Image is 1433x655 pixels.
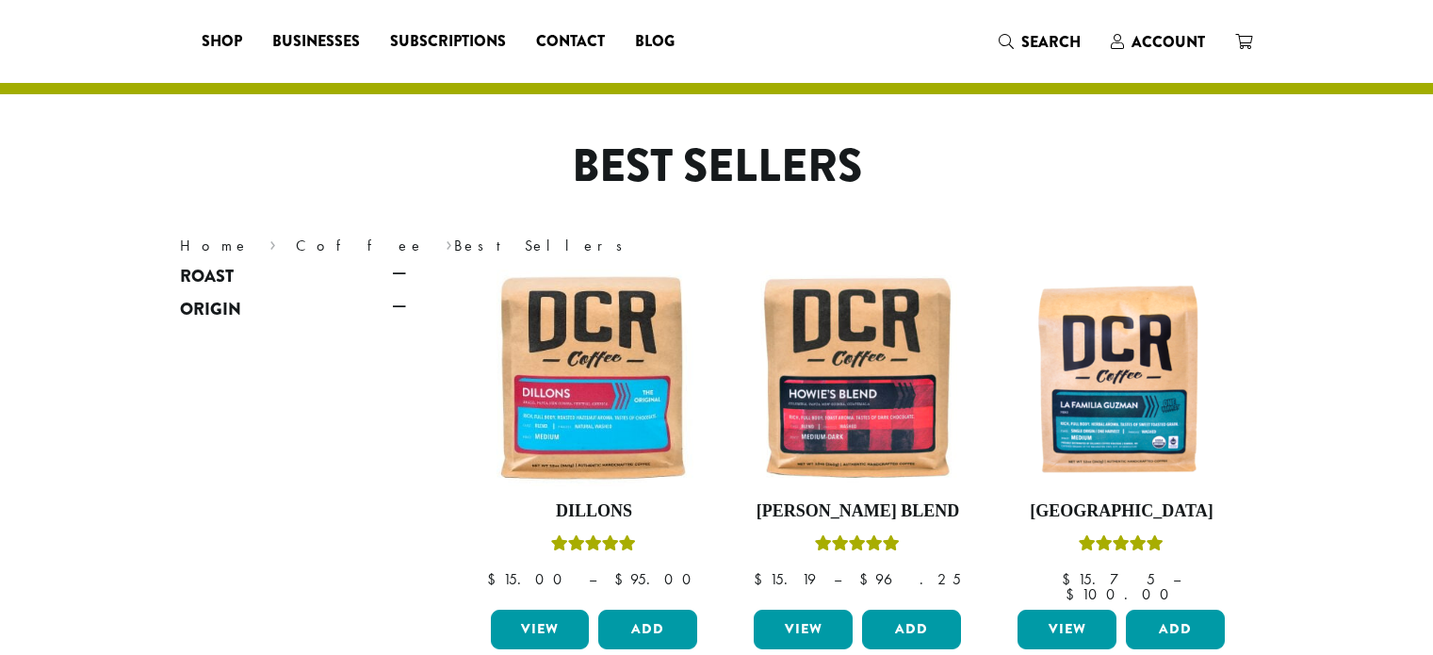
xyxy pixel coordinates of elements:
span: – [589,569,596,589]
a: Roast [180,260,406,292]
bdi: 95.00 [614,569,700,589]
span: $ [487,569,503,589]
img: DCR-La-Familia-Guzman-Coffee-Bag-300x300.png [1013,270,1229,486]
span: Businesses [272,30,360,54]
div: Rated 4.83 out of 5 [1079,532,1164,561]
a: Origin [180,293,406,325]
a: Coffee [296,236,425,255]
div: Roast [180,292,406,293]
span: – [1173,569,1181,589]
button: Add [862,610,961,649]
h1: Best Sellers [166,139,1268,194]
a: Home [180,236,250,255]
bdi: 96.25 [859,569,961,589]
h4: Dillons [486,501,703,522]
button: Add [598,610,697,649]
a: View [1018,610,1116,649]
a: DillonsRated 5.00 out of 5 [486,270,703,603]
button: Add [1126,610,1225,649]
span: $ [1066,584,1082,604]
h4: [PERSON_NAME] Blend [749,501,966,522]
bdi: 100.00 [1066,584,1178,604]
bdi: 15.00 [487,569,571,589]
span: Subscriptions [390,30,506,54]
span: $ [1062,569,1078,589]
img: Howies-Blend-12oz-300x300.jpg [749,270,966,486]
span: Blog [635,30,675,54]
nav: Breadcrumb [180,235,689,257]
span: $ [614,569,630,589]
span: Account [1132,31,1205,53]
a: Shop [187,26,257,57]
a: View [491,610,590,649]
a: [GEOGRAPHIC_DATA]Rated 4.83 out of 5 [1013,270,1229,603]
img: Dillons-12oz-300x300.jpg [485,270,702,486]
span: › [269,228,276,257]
span: – [834,569,841,589]
span: $ [754,569,770,589]
h4: [GEOGRAPHIC_DATA] [1013,501,1229,522]
a: View [754,610,853,649]
div: Rated 5.00 out of 5 [551,532,636,561]
span: Shop [202,30,242,54]
span: › [446,228,452,257]
span: Contact [536,30,605,54]
span: $ [859,569,875,589]
a: [PERSON_NAME] BlendRated 4.67 out of 5 [749,270,966,603]
div: Rated 4.67 out of 5 [815,532,900,561]
bdi: 15.19 [754,569,816,589]
span: Search [1021,31,1081,53]
div: Origin [180,325,406,326]
a: Search [984,26,1096,57]
bdi: 15.75 [1062,569,1155,589]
